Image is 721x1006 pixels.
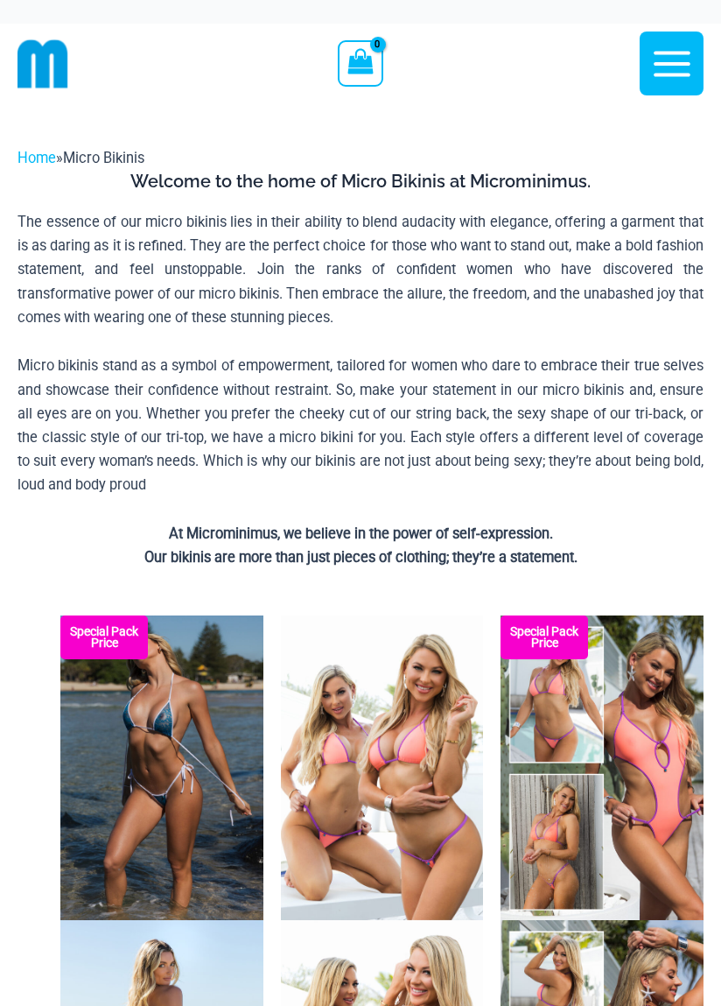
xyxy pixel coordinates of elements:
p: The essence of our micro bikinis lies in their ability to blend audacity with elegance, offering ... [17,210,703,328]
b: Special Pack Price [60,626,148,649]
b: Special Pack Price [500,626,588,649]
a: View Shopping Cart, empty [338,40,382,86]
img: Waves Breaking Ocean 312 Top 456 Bottom 08 [60,616,263,919]
span: Micro Bikinis [63,150,144,166]
strong: At Microminimus, we believe in the power of self-expression. [169,525,553,542]
img: Collection Pack (7) [500,616,703,919]
a: Home [17,150,56,166]
img: cropped mm emblem [17,39,68,89]
span: » [17,150,144,166]
p: Micro bikinis stand as a symbol of empowerment, tailored for women who dare to embrace their true... [17,354,703,496]
h3: Welcome to the home of Micro Bikinis at Microminimus. [17,170,703,193]
img: Wild Card Neon Bliss Tri Top Pack [281,616,484,919]
strong: Our bikinis are more than just pieces of clothing; they’re a statement. [144,549,577,566]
